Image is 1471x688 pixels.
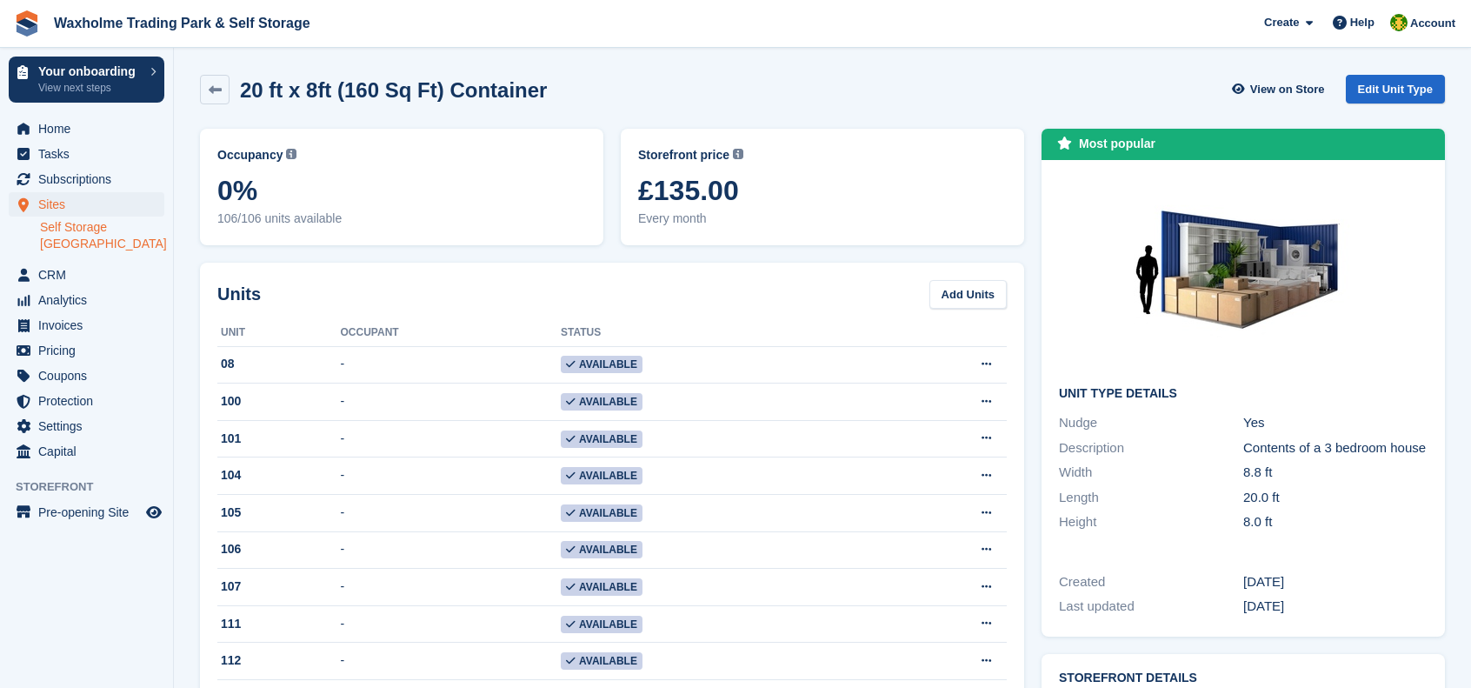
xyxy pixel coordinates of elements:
a: Preview store [143,502,164,523]
td: - [341,643,562,680]
div: 20.0 ft [1243,488,1428,508]
span: 0% [217,175,586,206]
span: Subscriptions [38,167,143,191]
th: Unit [217,319,341,347]
a: menu [9,117,164,141]
div: 105 [217,504,341,522]
div: 8.8 ft [1243,463,1428,483]
span: Available [561,356,642,373]
span: Invoices [38,313,143,337]
th: Occupant [341,319,562,347]
span: Coupons [38,364,143,388]
div: 104 [217,466,341,484]
h2: Unit Type details [1059,387,1428,401]
div: 111 [217,615,341,633]
span: Tasks [38,142,143,166]
td: - [341,384,562,421]
div: Created [1059,572,1243,592]
div: Width [1059,463,1243,483]
span: Pricing [38,338,143,363]
div: Length [1059,488,1243,508]
td: - [341,495,562,532]
a: Self Storage [GEOGRAPHIC_DATA] [40,219,164,252]
div: Height [1059,512,1243,532]
a: menu [9,167,164,191]
td: - [341,458,562,495]
span: Sites [38,192,143,217]
img: icon-info-grey-7440780725fd019a000dd9b08b2336e03edf1995a4989e88bcd33f0948082b44.svg [733,149,743,159]
a: menu [9,364,164,388]
span: View on Store [1250,81,1325,98]
div: Yes [1243,413,1428,433]
span: Available [561,504,642,522]
span: Available [561,578,642,596]
div: Contents of a 3 bedroom house [1243,438,1428,458]
span: Available [561,393,642,411]
div: 107 [217,578,341,596]
h2: Storefront Details [1059,671,1428,685]
a: menu [9,142,164,166]
span: Capital [38,439,143,464]
p: View next steps [38,80,142,96]
a: menu [9,500,164,524]
img: stora-icon-8386f47178a22dfd0bd8f6a31ec36ba5ce8667c1dd55bd0f319d3a0aa187defe.svg [14,10,40,37]
div: [DATE] [1243,572,1428,592]
img: 20.jpg [1113,177,1374,373]
a: menu [9,288,164,312]
a: Your onboarding View next steps [9,57,164,103]
span: Available [561,431,642,448]
td: - [341,569,562,606]
div: 112 [217,651,341,670]
span: £135.00 [638,175,1007,206]
span: Storefront [16,478,173,496]
div: 106 [217,540,341,558]
a: menu [9,439,164,464]
h2: Units [217,281,261,307]
span: Available [561,467,642,484]
span: Occupancy [217,146,283,164]
div: 101 [217,430,341,448]
span: Help [1350,14,1374,31]
div: 8.0 ft [1243,512,1428,532]
th: Status [561,319,869,347]
div: Description [1059,438,1243,458]
span: Pre-opening Site [38,500,143,524]
span: Settings [38,414,143,438]
a: menu [9,313,164,337]
a: menu [9,263,164,287]
a: Add Units [929,280,1007,309]
a: Waxholme Trading Park & Self Storage [47,9,317,37]
div: [DATE] [1243,597,1428,617]
span: Analytics [38,288,143,312]
td: - [341,605,562,643]
span: Create [1264,14,1299,31]
span: Storefront price [638,146,729,164]
a: View on Store [1230,75,1332,104]
span: Home [38,117,143,141]
span: Available [561,616,642,633]
a: menu [9,338,164,363]
span: Every month [638,210,1007,228]
a: Edit Unit Type [1346,75,1445,104]
h2: 20 ft x 8ft (160 Sq Ft) Container [240,78,547,102]
a: menu [9,192,164,217]
div: 08 [217,355,341,373]
img: icon-info-grey-7440780725fd019a000dd9b08b2336e03edf1995a4989e88bcd33f0948082b44.svg [286,149,296,159]
div: Nudge [1059,413,1243,433]
img: Waxholme Self Storage [1390,14,1408,31]
span: CRM [38,263,143,287]
td: - [341,420,562,458]
div: Most popular [1079,135,1155,153]
span: Protection [38,389,143,413]
span: Available [561,541,642,558]
a: menu [9,414,164,438]
td: - [341,531,562,569]
div: Last updated [1059,597,1243,617]
span: Account [1410,15,1455,32]
td: - [341,346,562,384]
span: 106/106 units available [217,210,586,228]
div: 100 [217,392,341,411]
a: menu [9,389,164,413]
p: Your onboarding [38,65,142,77]
span: Available [561,652,642,670]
